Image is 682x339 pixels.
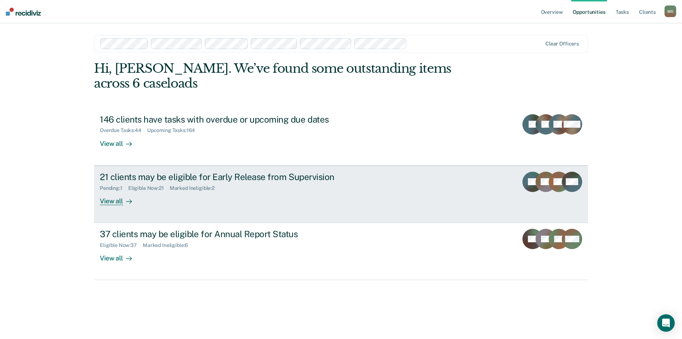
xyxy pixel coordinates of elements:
button: MG [665,5,676,17]
img: Recidiviz [6,8,41,16]
div: 146 clients have tasks with overdue or upcoming due dates [100,114,356,125]
div: Hi, [PERSON_NAME]. We’ve found some outstanding items across 6 caseloads [94,61,489,91]
div: Overdue Tasks : 44 [100,127,147,133]
div: Marked Ineligible : 2 [170,185,220,191]
div: View all [100,133,141,148]
div: View all [100,248,141,263]
div: 21 clients may be eligible for Early Release from Supervision [100,172,356,182]
div: M G [665,5,676,17]
div: Marked Ineligible : 6 [143,242,194,248]
div: Eligible Now : 21 [128,185,170,191]
div: Clear officers [545,41,579,47]
a: 37 clients may be eligible for Annual Report StatusEligible Now:37Marked Ineligible:6View all [94,223,588,280]
div: 37 clients may be eligible for Annual Report Status [100,229,356,239]
div: Upcoming Tasks : 164 [147,127,201,133]
div: Open Intercom Messenger [657,314,675,332]
div: View all [100,191,141,205]
a: 146 clients have tasks with overdue or upcoming due datesOverdue Tasks:44Upcoming Tasks:164View all [94,108,588,165]
a: 21 clients may be eligible for Early Release from SupervisionPending:1Eligible Now:21Marked Ineli... [94,165,588,223]
div: Pending : 1 [100,185,128,191]
div: Eligible Now : 37 [100,242,143,248]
